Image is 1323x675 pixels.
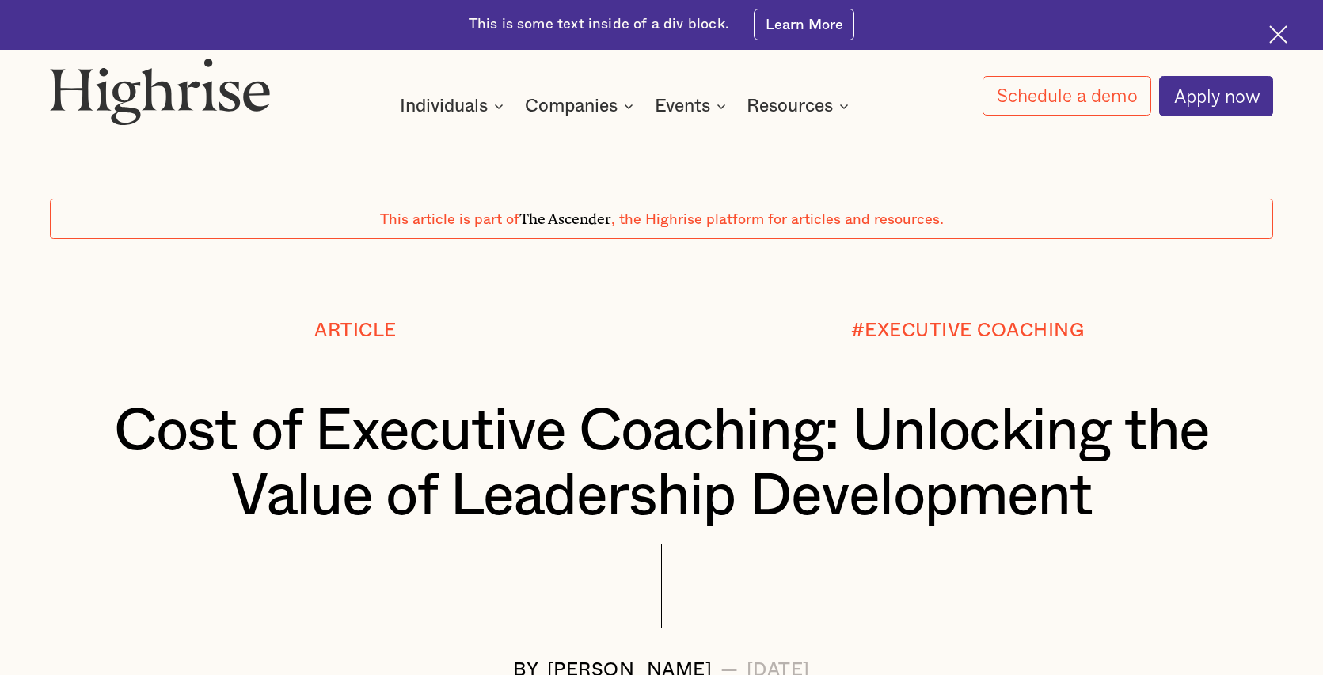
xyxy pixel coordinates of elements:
[747,97,833,116] div: Resources
[525,97,618,116] div: Companies
[400,97,488,116] div: Individuals
[380,212,519,227] span: This article is part of
[519,207,611,225] span: The Ascender
[611,212,944,227] span: , the Highrise platform for articles and resources.
[1269,25,1287,44] img: Cross icon
[754,9,854,40] a: Learn More
[314,321,397,342] div: Article
[655,97,710,116] div: Events
[1159,76,1273,116] a: Apply now
[50,58,271,124] img: Highrise logo
[469,15,729,35] div: This is some text inside of a div block.
[101,400,1222,529] h1: Cost of Executive Coaching: Unlocking the Value of Leadership Development
[851,321,1085,342] div: #EXECUTIVE COACHING
[983,76,1151,116] a: Schedule a demo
